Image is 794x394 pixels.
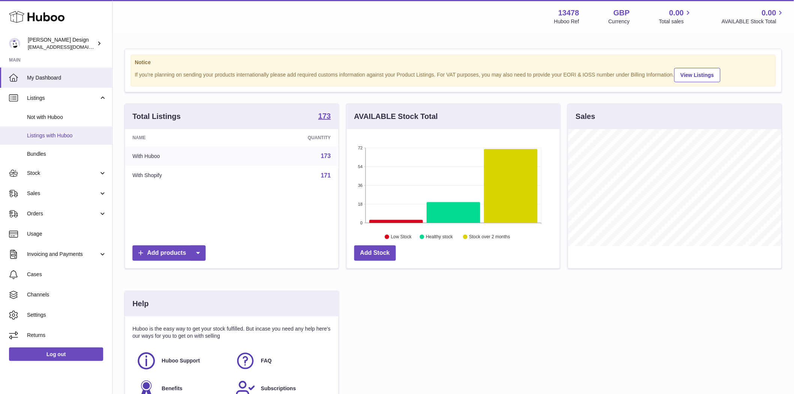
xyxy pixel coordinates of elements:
[354,111,438,122] h3: AVAILABLE Stock Total
[9,38,20,49] img: internalAdmin-13478@internal.huboo.com
[669,8,684,18] span: 0.00
[135,67,772,82] div: If you're planning on sending your products internationally please add required customs informati...
[27,132,107,139] span: Listings with Huboo
[321,153,331,159] a: 173
[609,18,630,25] div: Currency
[358,164,362,169] text: 54
[558,8,579,18] strong: 13478
[469,235,510,240] text: Stock over 2 months
[659,18,692,25] span: Total sales
[132,325,331,340] p: Huboo is the easy way to get your stock fulfilled. But incase you need any help here's our ways f...
[358,202,362,206] text: 18
[614,8,630,18] strong: GBP
[27,332,107,339] span: Returns
[136,351,228,371] a: Huboo Support
[722,18,785,25] span: AVAILABLE Stock Total
[132,111,181,122] h3: Total Listings
[722,8,785,25] a: 0.00 AVAILABLE Stock Total
[391,235,412,240] text: Low Stock
[132,299,149,309] h3: Help
[576,111,595,122] h3: Sales
[27,251,99,258] span: Invoicing and Payments
[132,245,206,261] a: Add products
[162,357,200,364] span: Huboo Support
[354,245,396,261] a: Add Stock
[426,235,453,240] text: Healthy stock
[135,59,772,66] strong: Notice
[28,36,95,51] div: [PERSON_NAME] Design
[27,114,107,121] span: Not with Huboo
[9,347,103,361] a: Log out
[27,74,107,81] span: My Dashboard
[28,44,110,50] span: [EMAIL_ADDRESS][DOMAIN_NAME]
[762,8,776,18] span: 0.00
[27,230,107,238] span: Usage
[261,357,272,364] span: FAQ
[318,112,331,120] strong: 173
[27,95,99,102] span: Listings
[360,221,362,225] text: 0
[125,166,240,185] td: With Shopify
[659,8,692,25] a: 0.00 Total sales
[235,351,327,371] a: FAQ
[358,146,362,150] text: 72
[318,112,331,121] a: 173
[125,146,240,166] td: With Huboo
[125,129,240,146] th: Name
[554,18,579,25] div: Huboo Ref
[27,271,107,278] span: Cases
[162,385,182,392] span: Benefits
[27,150,107,158] span: Bundles
[261,385,296,392] span: Subscriptions
[674,68,720,82] a: View Listings
[321,172,331,179] a: 171
[358,183,362,188] text: 36
[240,129,338,146] th: Quantity
[27,190,99,197] span: Sales
[27,311,107,319] span: Settings
[27,170,99,177] span: Stock
[27,291,107,298] span: Channels
[27,210,99,217] span: Orders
